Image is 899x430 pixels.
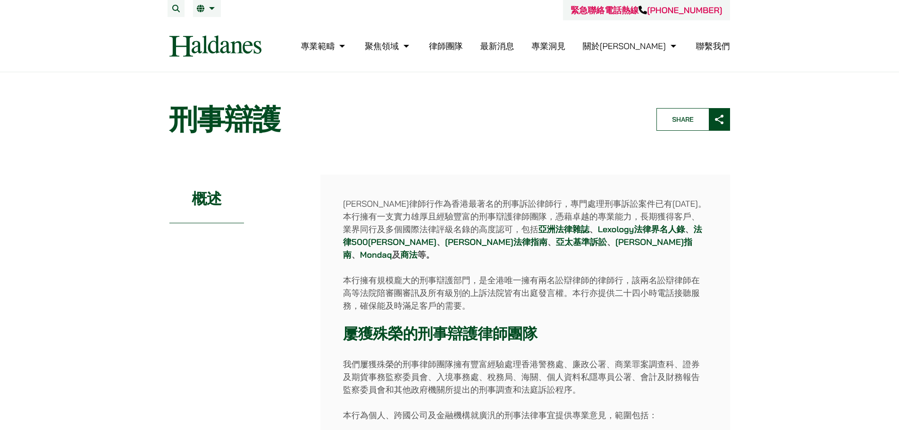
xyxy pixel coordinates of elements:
a: [PERSON_NAME]法律指南 [445,236,547,247]
p: [PERSON_NAME]律師行作為香港最著名的刑事訴訟律師行，專門處理刑事訴訟案件已有[DATE]。本行擁有一支實力雄厚且經驗豐富的刑事辯護律師團隊，憑藉卓越的專業能力，長期獲得客戶、業界同行... [343,197,707,261]
a: [PERSON_NAME]指南 [343,236,692,260]
a: 法律500[PERSON_NAME] [343,224,702,247]
a: 律師團隊 [429,41,463,51]
a: 專業範疇 [301,41,347,51]
p: 本行為個人、跨國公司及金融機構就廣汎的刑事法律事宜提供專業意見，範圍包括： [343,409,707,422]
a: 聯繫我們 [696,41,730,51]
a: 商法 [400,249,417,260]
strong: 、 、 、 、 、 、 及 等。 [343,224,702,260]
a: 聚焦領域 [365,41,412,51]
button: Share [656,108,730,131]
h2: 概述 [169,175,244,223]
p: 本行擁有規模龐大的刑事辯護部門，是全港唯一擁有兩名訟辯律師的律師行，該兩名訟辯律師在高等法院陪審團審訊及所有級別的上訴法院皆有出庭發言權。本行亦提供二十四小時電話接聽服務，確保能及時滿足客戶的需要。 [343,274,707,312]
a: 緊急聯絡電話熱線[PHONE_NUMBER] [571,5,722,16]
a: 亞太基準訴訟 [556,236,607,247]
h1: 刑事辯護 [169,102,640,136]
a: 專業洞見 [531,41,565,51]
a: 繁 [197,5,217,12]
a: Lexology法律界名人錄 [598,224,685,235]
a: 關於何敦 [583,41,679,51]
a: Mondaq [360,249,392,260]
span: Share [657,109,709,130]
a: 亞洲法律雜誌 [538,224,589,235]
a: 最新消息 [480,41,514,51]
p: 我們屢獲殊榮的刑事律師團隊擁有豐富經驗處理香港警務處、廉政公署、商業罪案調查科、證券及期貨事務監察委員會、入境事務處、稅務局、海關、個人資料私隱專員公署、會計及財務報告監察委員會和其他政府機關所... [343,358,707,396]
h3: 屢獲殊榮的刑事辯護律師團隊 [343,325,707,343]
img: Logo of Haldanes [169,35,261,57]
